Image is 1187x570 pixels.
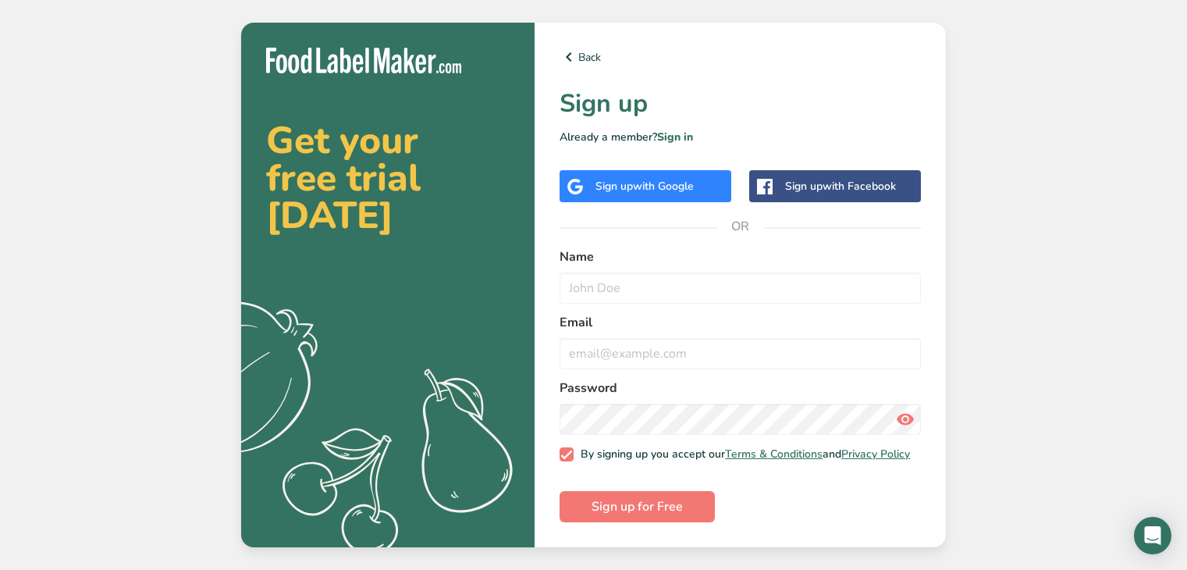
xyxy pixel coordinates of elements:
a: Sign in [657,130,693,144]
label: Name [560,248,921,266]
span: with Facebook [823,179,896,194]
div: Open Intercom Messenger [1134,517,1171,554]
span: Sign up for Free [592,497,683,516]
h1: Sign up [560,85,921,123]
input: email@example.com [560,338,921,369]
a: Back [560,48,921,66]
input: John Doe [560,273,921,304]
p: Already a member? [560,129,921,145]
h2: Get your free trial [DATE] [266,122,510,234]
a: Terms & Conditions [725,447,823,461]
button: Sign up for Free [560,491,715,522]
div: Sign up [595,178,694,194]
div: Sign up [785,178,896,194]
span: By signing up you accept our and [574,447,911,461]
span: with Google [633,179,694,194]
span: OR [717,203,764,250]
label: Password [560,379,921,397]
label: Email [560,313,921,332]
a: Privacy Policy [841,447,910,461]
img: Food Label Maker [266,48,461,73]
